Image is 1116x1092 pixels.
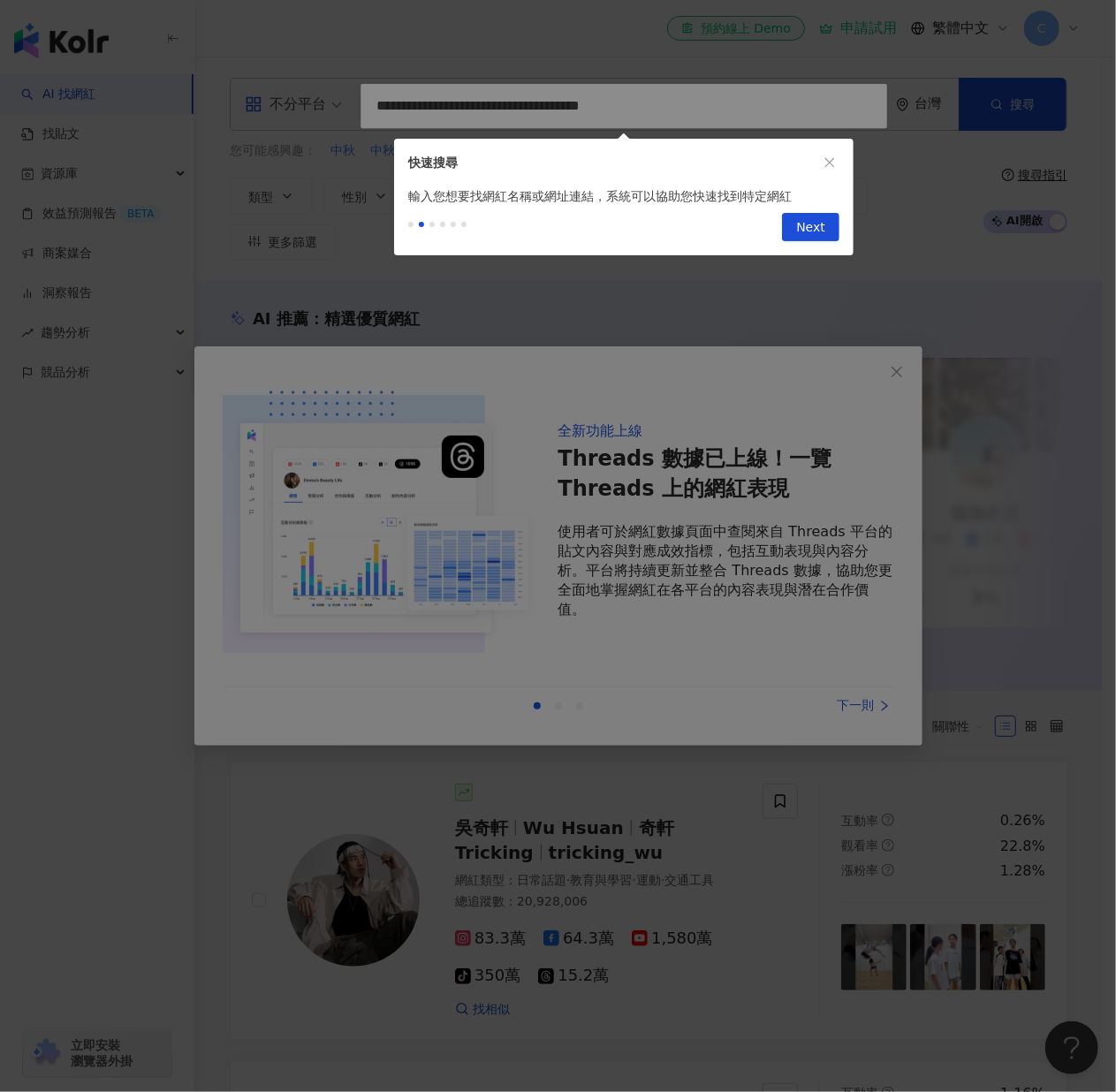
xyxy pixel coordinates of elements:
[820,153,839,172] button: close
[796,214,825,242] span: Next
[408,153,820,172] div: 快速搜尋
[394,186,854,206] div: 輸入您想要找網紅名稱或網址連結，系統可以協助您快速找到特定網紅
[782,213,839,241] button: Next
[824,156,836,169] span: close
